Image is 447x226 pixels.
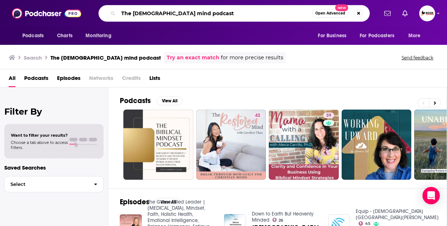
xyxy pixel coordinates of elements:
h3: Search [24,54,42,61]
button: View All [155,198,181,206]
button: open menu [355,29,405,43]
span: 26 [279,219,283,222]
button: Send feedback [399,55,435,61]
img: Podchaser - Follow, Share and Rate Podcasts [12,7,81,20]
h2: Podcasts [120,96,151,105]
span: 39 [326,112,331,119]
span: Select [5,182,88,187]
a: 42 [196,110,266,180]
a: 39 [269,110,339,180]
input: Search podcasts, credits, & more... [118,8,312,19]
span: For Business [318,31,346,41]
a: PodcastsView All [120,96,183,105]
span: Podcasts [22,31,44,41]
span: Credits [122,72,141,87]
button: open menu [313,29,355,43]
span: Choose a tab above to access filters. [11,140,68,150]
span: for more precise results [221,54,283,62]
span: 45 [365,222,371,225]
span: Monitoring [86,31,111,41]
span: Logged in as BookLaunchers [419,5,435,21]
h2: Episodes [120,197,149,206]
span: Open Advanced [315,12,345,15]
span: Charts [57,31,73,41]
p: Saved Searches [4,164,104,171]
a: Equip - Cornerstone Church of Ames [356,208,439,221]
span: For Podcasters [360,31,394,41]
a: Podcasts [24,72,48,87]
a: Show notifications dropdown [399,7,411,20]
div: Open Intercom Messenger [422,187,440,204]
h2: Filter By [4,106,104,117]
img: User Profile [419,5,435,21]
span: New [335,4,348,11]
button: Open AdvancedNew [312,9,349,18]
button: open menu [403,29,430,43]
a: 26 [272,218,284,222]
span: 42 [255,112,260,119]
span: Networks [89,72,113,87]
h3: The [DEMOGRAPHIC_DATA] mind podcast [51,54,161,61]
a: Charts [52,29,77,43]
span: Want to filter your results? [11,133,68,138]
a: 45 [359,221,371,226]
a: Show notifications dropdown [381,7,394,20]
a: Try an exact match [167,54,219,62]
a: 39 [323,112,334,118]
span: More [408,31,421,41]
a: Lists [149,72,160,87]
button: View All [157,97,183,105]
button: open menu [80,29,120,43]
a: 42 [252,112,263,118]
a: Down to Earth But Heavenly Minded [252,211,314,223]
a: EpisodesView All [120,197,181,206]
button: Select [4,176,104,192]
a: Episodes [57,72,80,87]
button: Show profile menu [419,5,435,21]
button: open menu [17,29,53,43]
a: All [9,72,16,87]
div: Search podcasts, credits, & more... [98,5,370,22]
